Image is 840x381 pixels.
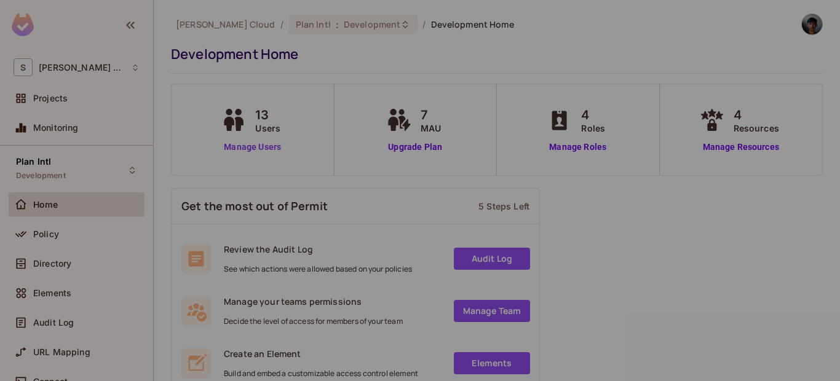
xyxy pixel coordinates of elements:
[296,18,331,30] span: Plan Intl
[224,264,412,274] span: See which actions were allowed based on your policies
[454,248,530,270] a: Audit Log
[454,352,530,374] a: Elements
[16,171,66,181] span: Development
[344,18,400,30] span: Development
[544,141,611,154] a: Manage Roles
[421,122,441,135] span: MAU
[581,122,605,135] span: Roles
[224,296,403,307] span: Manage your teams permissions
[280,18,283,30] li: /
[255,122,280,135] span: Users
[181,198,328,214] span: Get the most out of Permit
[335,20,339,29] span: :
[454,300,530,322] a: Manage Team
[581,106,605,124] span: 4
[12,14,34,36] img: SReyMgAAAABJRU5ErkJggg==
[384,141,447,154] a: Upgrade Plan
[33,318,74,328] span: Audit Log
[431,18,514,30] span: Development Home
[14,58,33,76] span: S
[255,106,280,124] span: 13
[33,347,90,357] span: URL Mapping
[16,157,51,167] span: Plan Intl
[33,288,71,298] span: Elements
[697,141,785,154] a: Manage Resources
[734,122,779,135] span: Resources
[224,348,418,359] span: Create an Element
[176,18,275,30] span: the active workspace
[478,200,529,212] div: 5 Steps Left
[734,106,779,124] span: 4
[224,369,418,379] span: Build and embed a customizable access control element
[802,14,822,34] img: Wanfah Diva
[39,63,125,73] span: Workspace: Sawala Cloud
[33,229,59,239] span: Policy
[33,93,68,103] span: Projects
[33,123,79,133] span: Monitoring
[33,259,71,269] span: Directory
[224,316,403,326] span: Decide the level of access for members of your team
[421,106,441,124] span: 7
[218,141,287,154] a: Manage Users
[171,45,817,63] div: Development Home
[224,243,412,255] span: Review the Audit Log
[422,18,426,30] li: /
[33,200,58,210] span: Home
